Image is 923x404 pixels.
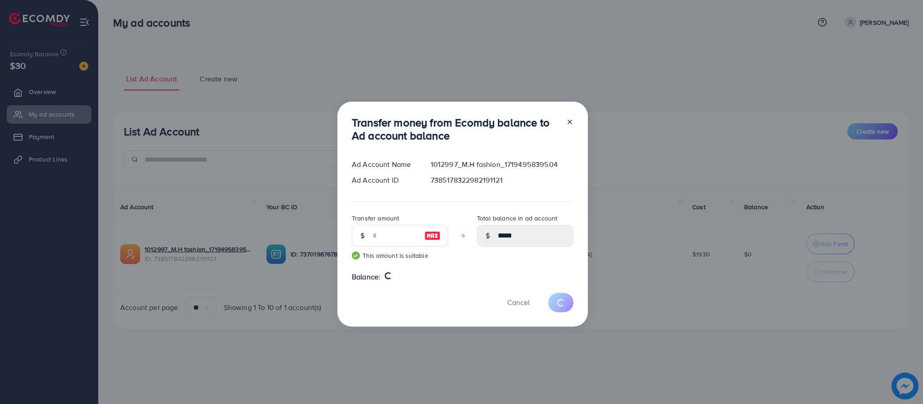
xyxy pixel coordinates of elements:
label: Transfer amount [352,214,399,223]
div: Ad Account ID [345,175,423,185]
span: Cancel [507,297,530,307]
label: Total balance in ad account [477,214,557,223]
small: This amount is suitable [352,251,448,260]
h3: Transfer money from Ecomdy balance to Ad account balance [352,116,559,142]
img: guide [352,251,360,260]
div: Ad Account Name [345,159,423,170]
button: Cancel [496,293,541,312]
img: image [424,230,441,241]
div: 7385178322982191121 [423,175,581,185]
div: 1012997_M.H fashion_1719495839504 [423,159,581,170]
span: Balance: [352,272,380,282]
